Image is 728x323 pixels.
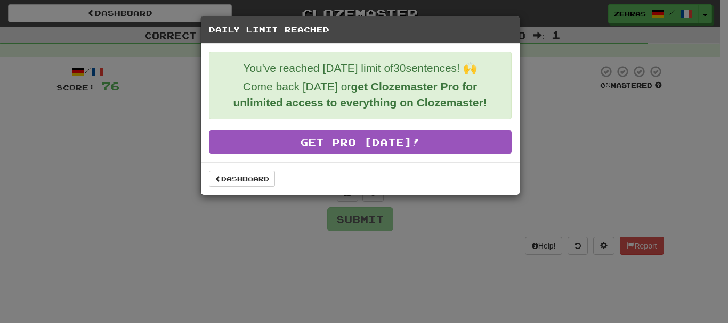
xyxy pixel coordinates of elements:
p: You've reached [DATE] limit of 30 sentences! 🙌 [217,60,503,76]
a: Dashboard [209,171,275,187]
h5: Daily Limit Reached [209,24,512,35]
p: Come back [DATE] or [217,79,503,111]
strong: get Clozemaster Pro for unlimited access to everything on Clozemaster! [233,80,487,109]
a: Get Pro [DATE]! [209,130,512,154]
